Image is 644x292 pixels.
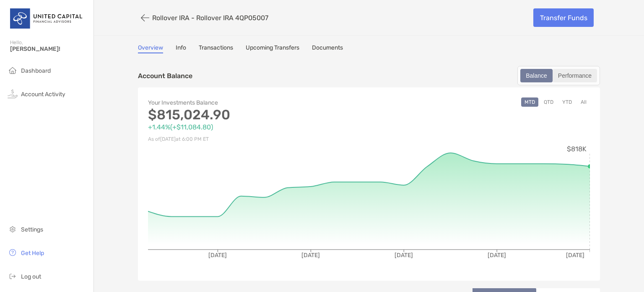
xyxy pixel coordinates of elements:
div: Performance [553,70,596,82]
tspan: $818K [567,145,587,153]
button: QTD [540,97,557,107]
tspan: [DATE] [301,252,320,259]
tspan: [DATE] [566,252,584,259]
div: segmented control [517,66,600,85]
span: Get Help [21,250,44,257]
span: Dashboard [21,67,51,74]
a: Transfer Funds [533,8,594,27]
img: United Capital Logo [10,3,83,34]
span: Log out [21,273,41,280]
p: Account Balance [138,71,192,81]
tspan: [DATE] [395,252,413,259]
a: Documents [312,44,343,53]
span: [PERSON_NAME]! [10,45,88,53]
p: +1.44% ( +$11,084.80 ) [148,122,369,132]
p: As of [DATE] at 6:00 PM ET [148,134,369,145]
a: Transactions [199,44,233,53]
a: Upcoming Transfers [246,44,299,53]
img: activity icon [8,89,18,99]
img: household icon [8,65,18,75]
button: All [577,97,590,107]
img: logout icon [8,271,18,281]
a: Info [176,44,186,53]
button: YTD [559,97,575,107]
img: get-help icon [8,247,18,258]
span: Settings [21,226,43,233]
tspan: [DATE] [208,252,227,259]
button: MTD [521,97,538,107]
p: $815,024.90 [148,110,369,120]
tspan: [DATE] [488,252,506,259]
div: Balance [521,70,552,82]
img: settings icon [8,224,18,234]
a: Overview [138,44,163,53]
p: Rollover IRA - Rollover IRA 4QP05007 [152,14,268,22]
p: Your Investments Balance [148,97,369,108]
span: Account Activity [21,91,65,98]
